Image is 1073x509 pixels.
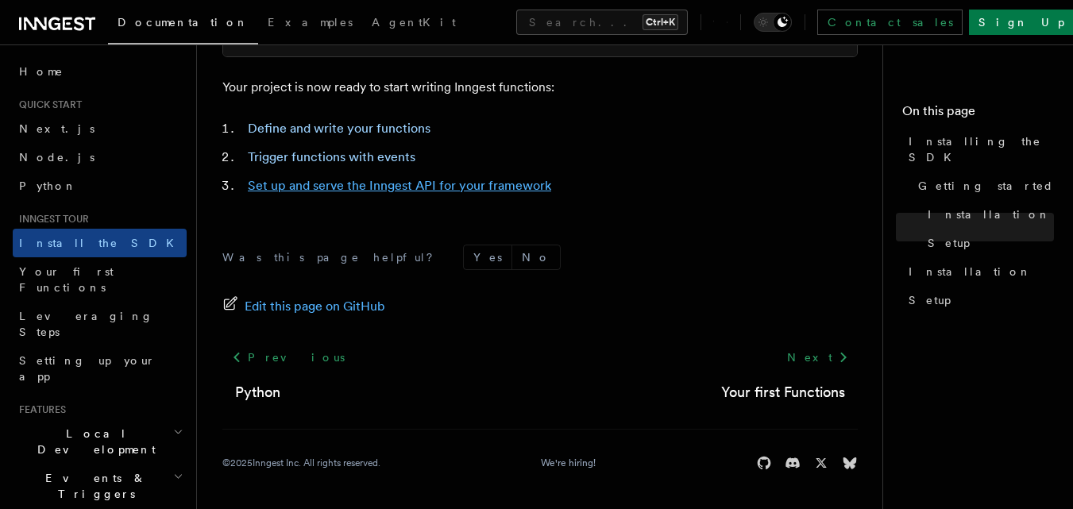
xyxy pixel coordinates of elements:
[235,381,280,403] a: Python
[19,151,95,164] span: Node.js
[372,16,456,29] span: AgentKit
[902,286,1054,314] a: Setup
[754,13,792,32] button: Toggle dark mode
[13,143,187,172] a: Node.js
[222,249,444,265] p: Was this page helpful?
[248,178,551,193] a: Set up and serve the Inngest API for your framework
[13,302,187,346] a: Leveraging Steps
[13,172,187,200] a: Python
[248,149,415,164] a: Trigger functions with events
[248,121,430,136] a: Define and write your functions
[464,245,511,269] button: Yes
[13,426,173,457] span: Local Development
[13,257,187,302] a: Your first Functions
[19,179,77,192] span: Python
[918,178,1054,194] span: Getting started
[541,457,596,469] a: We're hiring!
[902,127,1054,172] a: Installing the SDK
[19,122,95,135] span: Next.js
[222,343,353,372] a: Previous
[13,470,173,502] span: Events & Triggers
[222,295,385,318] a: Edit this page on GitHub
[13,57,187,86] a: Home
[13,464,187,508] button: Events & Triggers
[909,133,1054,165] span: Installing the SDK
[13,229,187,257] a: Install the SDK
[512,245,560,269] button: No
[108,5,258,44] a: Documentation
[13,346,187,391] a: Setting up your app
[928,235,970,251] span: Setup
[516,10,688,35] button: Search...Ctrl+K
[268,16,353,29] span: Examples
[928,206,1051,222] span: Installation
[222,76,858,98] p: Your project is now ready to start writing Inngest functions:
[13,419,187,464] button: Local Development
[13,213,89,226] span: Inngest tour
[222,457,380,469] div: © 2025 Inngest Inc. All rights reserved.
[643,14,678,30] kbd: Ctrl+K
[245,295,385,318] span: Edit this page on GitHub
[13,114,187,143] a: Next.js
[19,310,153,338] span: Leveraging Steps
[362,5,465,43] a: AgentKit
[13,98,82,111] span: Quick start
[817,10,963,35] a: Contact sales
[19,237,183,249] span: Install the SDK
[909,264,1032,280] span: Installation
[13,403,66,416] span: Features
[909,292,951,308] span: Setup
[19,265,114,294] span: Your first Functions
[921,200,1054,229] a: Installation
[778,343,858,372] a: Next
[19,354,156,383] span: Setting up your app
[902,257,1054,286] a: Installation
[19,64,64,79] span: Home
[902,102,1054,127] h4: On this page
[258,5,362,43] a: Examples
[118,16,249,29] span: Documentation
[921,229,1054,257] a: Setup
[721,381,845,403] a: Your first Functions
[912,172,1054,200] a: Getting started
